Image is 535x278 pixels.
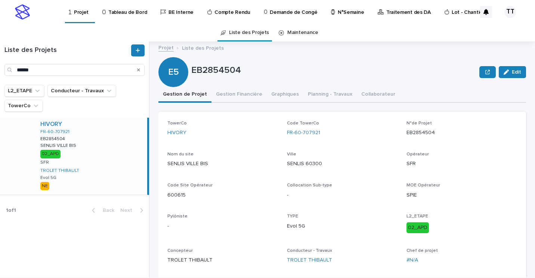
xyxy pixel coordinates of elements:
[158,37,188,77] div: E5
[267,87,303,103] button: Graphiques
[406,160,517,168] p: SFR
[287,129,320,137] a: FR-60-707921
[4,100,43,112] button: TowerCo
[406,256,418,264] a: #N/A
[167,152,194,157] span: Nom du site
[40,142,78,148] p: SENLIS VILLE BIS
[499,66,526,78] button: Edit
[158,43,174,52] a: Projet
[40,175,56,180] p: Evol 5G
[86,207,117,214] button: Back
[40,182,49,190] div: NE
[117,207,149,214] button: Next
[167,222,278,230] p: -
[167,160,278,168] p: SENLIS VILLE BIS
[40,168,79,173] a: TROLET THIBAULT
[287,152,296,157] span: Ville
[406,121,432,126] span: N°de Projet
[167,183,213,188] span: Code Site Opérateur
[4,85,44,97] button: L2_ETAPE
[167,191,278,199] p: 600615
[287,121,319,126] span: Code TowerCo
[158,87,211,103] button: Gestion de Projet
[287,24,318,41] a: Maintenance
[504,6,516,18] div: TT
[167,256,278,264] p: TROLET THIBAULT
[15,4,30,19] img: stacker-logo-s-only.png
[98,208,114,213] span: Back
[4,64,145,76] input: Search
[167,129,186,137] a: HIVORY
[287,191,398,199] p: -
[406,152,429,157] span: Opérateur
[512,69,521,75] span: Edit
[167,214,188,219] span: Pylôniste
[40,150,61,158] div: 02_APD
[40,135,67,142] p: EB2854504
[40,121,62,128] a: HIVORY
[287,160,398,168] p: SENLIS 60300
[287,214,298,219] span: TYPE
[182,43,224,52] p: Liste des Projets
[287,183,332,188] span: Collocation Sub-type
[47,85,116,97] button: Conducteur - Travaux
[357,87,400,103] button: Collaborateur
[406,214,428,219] span: L2_ETAPE
[287,222,398,230] p: Evol 5G
[406,222,429,233] div: 02_APD
[120,208,137,213] span: Next
[406,248,438,253] span: Chef de projet
[40,129,69,135] a: FR-60-707921
[167,248,193,253] span: Concepteur
[406,191,517,199] p: SPIE
[191,65,476,76] p: EB2854504
[229,24,269,41] a: Liste des Projets
[287,256,332,264] a: TROLET THIBAULT
[4,46,130,55] h1: Liste des Projets
[303,87,357,103] button: Planning - Travaux
[211,87,267,103] button: Gestion Financière
[40,160,49,165] p: SFR
[287,248,332,253] span: Conducteur - Travaux
[406,183,440,188] span: MOE Opérateur
[167,121,187,126] span: TowerCo
[406,129,517,137] p: EB2854504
